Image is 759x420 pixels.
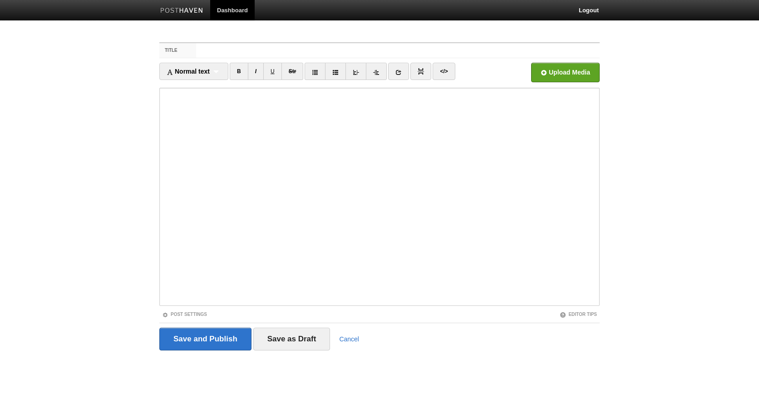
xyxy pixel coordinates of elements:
a: Editor Tips [560,312,597,317]
label: Title [159,43,196,58]
input: Save as Draft [253,328,330,350]
a: I [248,63,264,80]
img: Posthaven-bar [160,8,203,15]
a: Cancel [339,335,359,343]
span: Normal text [167,68,210,75]
a: Post Settings [162,312,207,317]
a: Str [281,63,304,80]
a: </> [433,63,455,80]
del: Str [289,68,296,75]
img: pagebreak-icon.png [418,68,424,75]
a: U [263,63,282,80]
a: B [230,63,248,80]
input: Save and Publish [159,328,251,350]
